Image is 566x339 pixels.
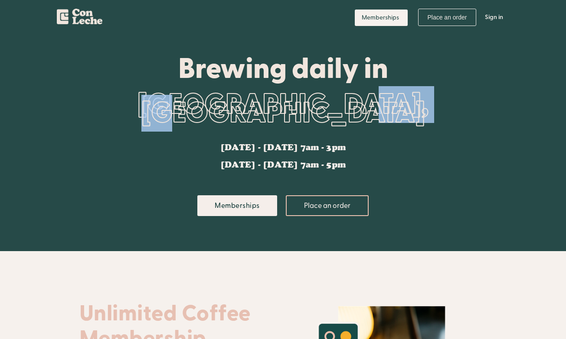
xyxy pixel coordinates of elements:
a: home [57,4,102,28]
div: Brewing daily in [79,53,487,83]
a: Memberships [197,195,277,216]
a: Sign in [478,4,510,30]
a: Place an order [286,195,369,216]
a: Place an order [418,9,476,26]
div: [GEOGRAPHIC_DATA], [GEOGRAPHIC_DATA] [79,83,487,135]
a: Memberships [355,10,408,26]
div: [DATE] - [DATE] 7am - 3pm [DATE] - [DATE] 7am - 5pm [220,143,346,169]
